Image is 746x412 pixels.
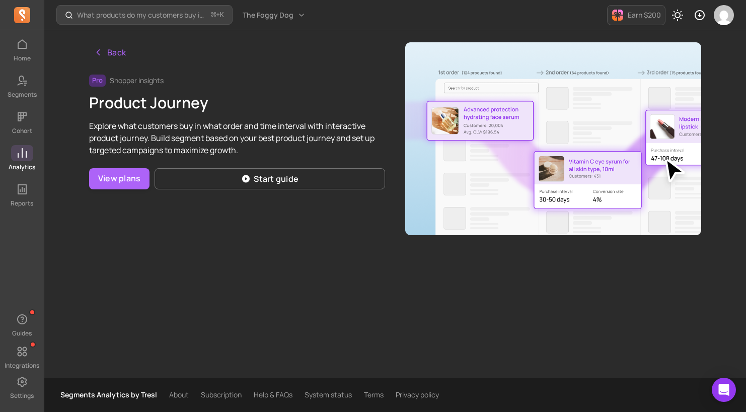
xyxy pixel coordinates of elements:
a: About [169,390,189,400]
button: Guides [11,309,33,339]
kbd: K [220,11,224,19]
p: Start guide [254,173,299,185]
button: View plans [89,168,150,189]
h1: Product Journey [89,94,385,112]
a: System status [305,390,352,400]
img: Product Journey Paywall [405,42,701,235]
p: Explore what customers buy in what order and time interval with interactive product journey. Buil... [89,120,385,156]
button: Back [89,42,130,62]
a: Help & FAQs [254,390,292,400]
p: Shopper insights [110,76,164,86]
div: Open Intercom Messenger [712,378,736,402]
a: Subscription [201,390,242,400]
p: Integrations [5,362,39,370]
button: What products do my customers buy in the same order?⌘+K [56,5,233,25]
p: Guides [12,329,32,337]
p: Settings [10,392,34,400]
button: The Foggy Dog [237,6,312,24]
kbd: ⌘ [211,9,216,22]
p: Analytics [9,163,35,171]
p: Home [14,54,31,62]
button: Start guide [155,168,385,189]
button: Earn $200 [607,5,665,25]
span: The Foggy Dog [243,10,293,20]
p: What products do my customers buy in the same order? [77,10,207,20]
p: Reports [11,199,33,208]
span: Pro [89,75,106,87]
p: Segments Analytics by Tresl [60,390,157,400]
a: Privacy policy [396,390,439,400]
p: Earn $200 [628,10,661,20]
p: Cohort [12,127,32,135]
button: Toggle dark mode [667,5,688,25]
span: + [211,10,224,20]
a: Terms [364,390,384,400]
img: avatar [714,5,734,25]
p: Segments [8,91,37,99]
